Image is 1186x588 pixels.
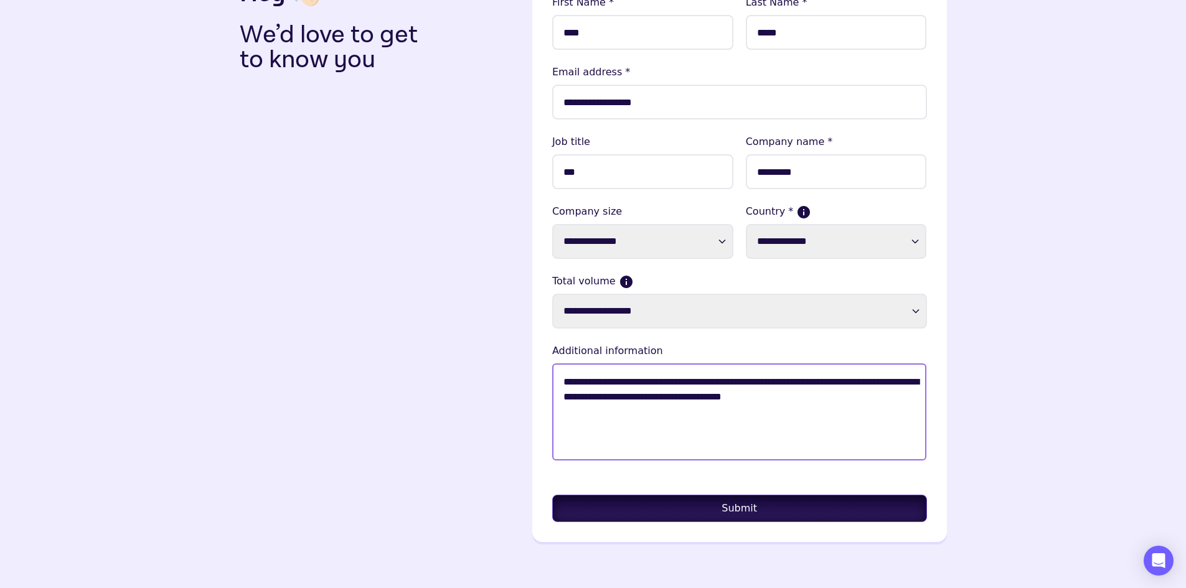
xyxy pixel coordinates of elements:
[552,134,733,149] lable: Job title
[552,204,733,219] label: Company size
[746,134,927,149] lable: Company name *
[1144,546,1174,576] div: Open Intercom Messenger
[552,274,927,289] label: Total volume
[552,65,927,80] lable: Email address *
[621,276,632,287] button: Current monthly volume your business makes in USD
[552,343,927,358] lable: Additional information
[552,495,927,522] button: Submit
[240,22,438,72] p: We’d love to get to know you
[798,207,809,218] button: If more than one country, please select where the majority of your sales come from.
[746,204,927,219] label: Country *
